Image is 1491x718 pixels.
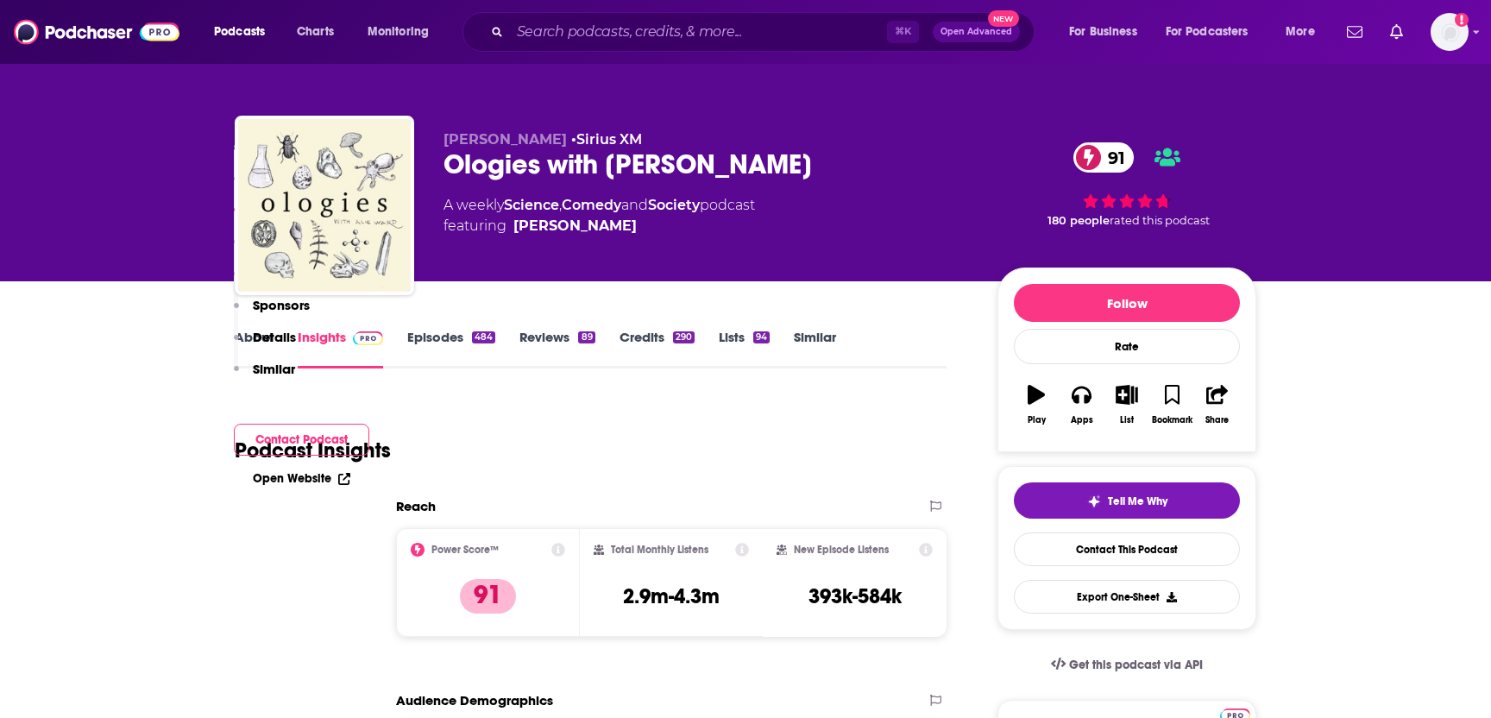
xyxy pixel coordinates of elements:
[253,471,350,486] a: Open Website
[1014,482,1240,519] button: tell me why sparkleTell Me Why
[1286,20,1315,44] span: More
[576,131,642,148] a: Sirius XM
[444,131,567,148] span: [PERSON_NAME]
[1069,20,1137,44] span: For Business
[887,21,919,43] span: ⌘ K
[1091,142,1134,173] span: 91
[472,331,495,343] div: 484
[997,131,1256,238] div: 91 180 peoplerated this podcast
[286,18,344,46] a: Charts
[238,119,411,292] img: Ologies with Alie Ward
[1149,374,1194,436] button: Bookmark
[1195,374,1240,436] button: Share
[504,197,559,213] a: Science
[14,16,179,48] img: Podchaser - Follow, Share and Rate Podcasts
[297,20,334,44] span: Charts
[1110,214,1210,227] span: rated this podcast
[1205,415,1229,425] div: Share
[1073,142,1134,173] a: 91
[571,131,642,148] span: •
[933,22,1020,42] button: Open AdvancedNew
[234,361,295,393] button: Similar
[519,329,595,368] a: Reviews89
[1057,18,1159,46] button: open menu
[578,331,595,343] div: 89
[1455,13,1469,27] svg: Add a profile image
[753,331,770,343] div: 94
[1059,374,1104,436] button: Apps
[808,583,902,609] h3: 393k-584k
[1014,284,1240,322] button: Follow
[1383,17,1410,47] a: Show notifications dropdown
[648,197,700,213] a: Society
[355,18,451,46] button: open menu
[1431,13,1469,51] span: Logged in as Rbaldwin
[1028,415,1046,425] div: Play
[1432,659,1474,701] iframe: Intercom live chat
[1014,374,1059,436] button: Play
[1087,494,1101,508] img: tell me why sparkle
[396,692,553,709] h2: Audience Demographics
[1069,658,1203,672] span: Get this podcast via API
[234,424,369,456] button: Contact Podcast
[431,544,499,556] h2: Power Score™
[611,544,708,556] h2: Total Monthly Listens
[253,329,296,345] p: Details
[510,18,887,46] input: Search podcasts, credits, & more...
[479,12,1051,52] div: Search podcasts, credits, & more...
[1431,13,1469,51] img: User Profile
[1071,415,1093,425] div: Apps
[719,329,770,368] a: Lists94
[794,544,889,556] h2: New Episode Listens
[1037,644,1217,686] a: Get this podcast via API
[941,28,1012,36] span: Open Advanced
[368,20,429,44] span: Monitoring
[1152,415,1192,425] div: Bookmark
[562,197,621,213] a: Comedy
[559,197,562,213] span: ,
[1047,214,1110,227] span: 180 people
[1104,374,1149,436] button: List
[620,329,695,368] a: Credits290
[407,329,495,368] a: Episodes484
[202,18,287,46] button: open menu
[1431,13,1469,51] button: Show profile menu
[1120,415,1134,425] div: List
[460,579,516,614] p: 91
[214,20,265,44] span: Podcasts
[234,329,296,361] button: Details
[513,216,637,236] a: Alie Ward
[396,498,436,514] h2: Reach
[1014,532,1240,566] a: Contact This Podcast
[444,216,755,236] span: featuring
[1014,329,1240,364] div: Rate
[1166,20,1249,44] span: For Podcasters
[623,583,720,609] h3: 2.9m-4.3m
[1340,17,1369,47] a: Show notifications dropdown
[673,331,695,343] div: 290
[1014,580,1240,614] button: Export One-Sheet
[794,329,836,368] a: Similar
[444,195,755,236] div: A weekly podcast
[988,10,1019,27] span: New
[1274,18,1337,46] button: open menu
[253,361,295,377] p: Similar
[1154,18,1274,46] button: open menu
[621,197,648,213] span: and
[1108,494,1167,508] span: Tell Me Why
